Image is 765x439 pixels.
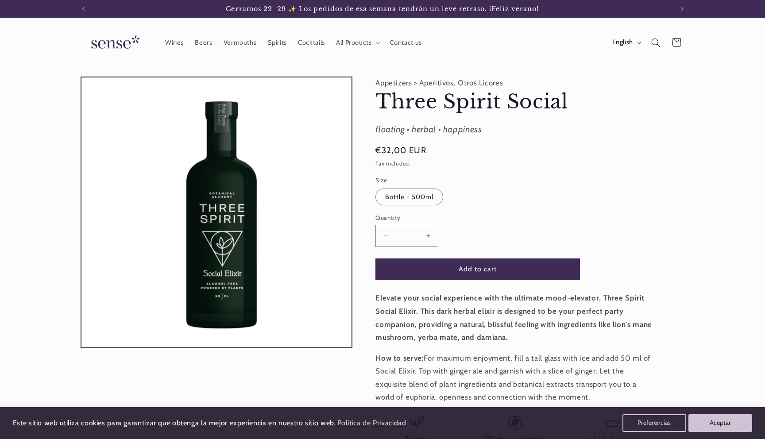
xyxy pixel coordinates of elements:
[226,5,539,13] span: Cerramos 22–29 ✨ Los pedidos de esa semana tendrán un leve retraso. ¡Feliz verano!
[293,33,331,52] a: Cocktails
[77,27,151,59] a: Sense
[375,144,426,157] span: €32,00 EUR
[375,176,388,185] legend: Size
[195,39,212,47] span: Beers
[375,159,654,169] div: Tax included.
[330,33,384,52] summary: All Products
[189,33,218,52] a: Beers
[81,77,352,348] media-gallery: Gallery Viewer
[375,213,580,222] label: Quantity
[224,39,257,47] span: Vermouths
[375,122,654,138] div: floating • herbal • happiness
[622,414,686,432] button: Preferencias
[375,258,580,280] button: Add to cart
[375,352,654,404] p: For maximum enjoyment, fill a tall glass with ice and add 50 ml of Social Elixir. Top with ginger...
[375,89,654,115] h1: Three Spirit Social
[375,293,652,342] strong: Elevate your social experience with the ultimate mood-elevator, Three Spirit Social Elixir. This ...
[607,34,645,51] button: English
[218,33,262,52] a: Vermouths
[298,39,325,47] span: Cocktails
[81,30,147,55] img: Sense
[13,419,336,427] span: Este sitio web utiliza cookies para garantizar que obtenga la mejor experiencia en nuestro sitio ...
[384,33,428,52] a: Contact us
[688,414,752,432] button: Aceptar
[375,354,424,362] strong: How to serve:
[390,39,421,47] span: Contact us
[159,33,189,52] a: Wines
[268,39,287,47] span: Spirits
[336,39,372,47] span: All Products
[262,33,293,52] a: Spirits
[375,189,443,205] label: Bottle - 500ml
[612,38,633,47] span: English
[336,416,407,431] a: Política de Privacidad (opens in a new tab)
[645,32,666,53] summary: Search
[165,39,184,47] span: Wines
